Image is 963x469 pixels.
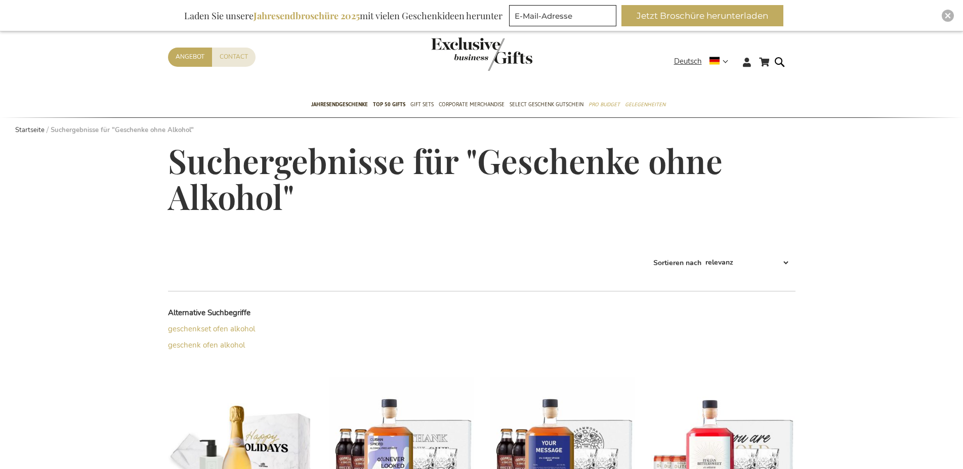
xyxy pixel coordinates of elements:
[439,93,505,118] a: Corporate Merchandise
[15,125,45,135] a: Startseite
[431,37,482,71] a: store logo
[589,99,620,110] span: Pro Budget
[410,93,434,118] a: Gift Sets
[168,340,245,350] a: geschenk ofen alkohol
[942,10,954,22] div: Close
[212,48,256,66] a: Contact
[373,99,405,110] span: TOP 50 Gifts
[510,99,583,110] span: Select Geschenk Gutschein
[509,5,619,29] form: marketing offers and promotions
[180,5,507,26] div: Laden Sie unsere mit vielen Geschenkideen herunter
[168,139,723,219] span: Suchergebnisse für "Geschenke ohne Alkohol"
[311,93,368,118] a: Jahresendgeschenke
[311,99,368,110] span: Jahresendgeschenke
[168,308,325,318] dt: Alternative Suchbegriffe
[373,93,405,118] a: TOP 50 Gifts
[431,37,532,71] img: Exclusive Business gifts logo
[509,5,616,26] input: E-Mail-Adresse
[589,93,620,118] a: Pro Budget
[653,258,701,267] label: Sortieren nach
[674,56,702,67] span: Deutsch
[439,99,505,110] span: Corporate Merchandise
[621,5,783,26] button: Jetzt Broschüre herunterladen
[510,93,583,118] a: Select Geschenk Gutschein
[674,56,735,67] div: Deutsch
[51,125,194,135] strong: Suchergebnisse für "Geschenke ohne Alkohol"
[254,10,360,22] b: Jahresendbroschüre 2025
[625,99,665,110] span: Gelegenheiten
[168,48,212,66] a: Angebot
[945,13,951,19] img: Close
[625,93,665,118] a: Gelegenheiten
[410,99,434,110] span: Gift Sets
[168,324,255,334] a: geschenkset ofen alkohol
